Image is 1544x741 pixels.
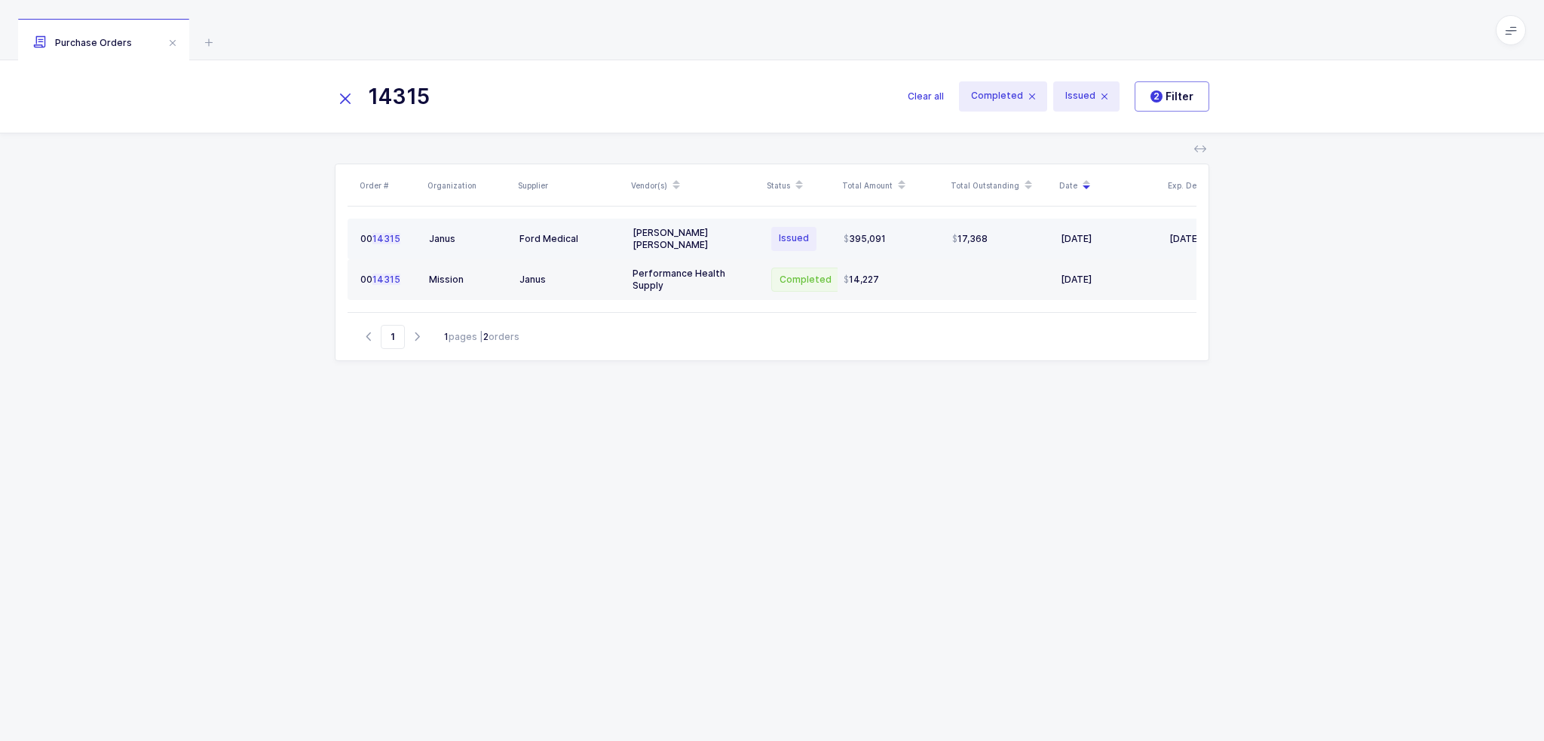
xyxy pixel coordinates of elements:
a: 0014315 [360,233,417,245]
div: Performance Health Supply [633,268,756,292]
span: 395,091 [844,233,886,245]
input: Search for Purchase Orders... [335,78,890,115]
div: [DATE] [1061,274,1157,286]
div: Ford Medical [519,233,620,245]
div: Status [767,173,833,198]
span: 14315 [372,274,400,285]
div: [DATE] [1061,233,1157,245]
div: Janus [519,274,620,286]
div: Date [1059,173,1159,198]
span: Issued [1053,81,1120,112]
div: Exp. Delivery Date [1168,173,1267,198]
a: 0014315 [360,274,417,286]
button: 2Filter [1135,81,1209,112]
div: 00 [360,233,417,245]
span: 14315 [372,233,400,244]
span: Filter [1150,89,1193,104]
div: Organization [427,179,509,191]
span: Issued [771,227,816,251]
div: Total Amount [842,173,942,198]
b: 1 [444,331,449,342]
span: 17,368 [952,233,988,245]
b: 2 [483,331,489,342]
div: 00 [360,274,417,286]
div: Janus [429,233,507,245]
sup: 2 [1150,90,1163,103]
span: Go to [381,325,405,349]
span: Purchase Orders [33,37,132,48]
div: pages | orders [444,330,519,344]
div: Supplier [518,179,622,191]
span: Clear all [908,89,944,104]
div: Order # [360,179,418,191]
button: Clear all [908,78,944,115]
span: Completed [771,268,840,292]
span: 14,227 [844,274,879,286]
div: Total Outstanding [951,173,1050,198]
div: [DATE] [1169,233,1259,245]
div: Mission [429,274,507,286]
span: Completed [959,81,1047,112]
div: Vendor(s) [631,173,758,198]
div: [PERSON_NAME] [PERSON_NAME] [633,227,756,251]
